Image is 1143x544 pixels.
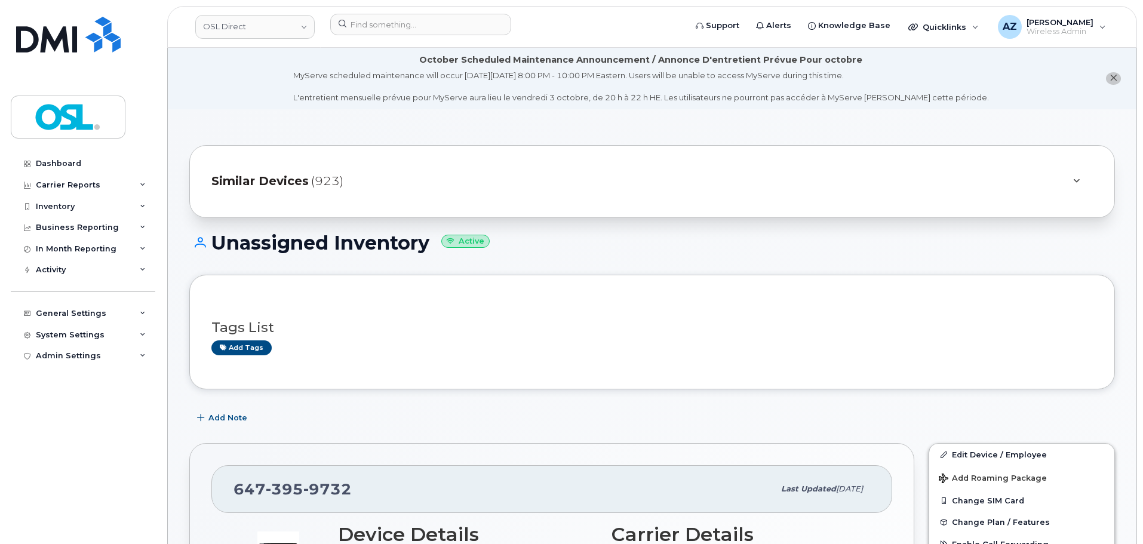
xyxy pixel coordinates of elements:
span: 647 [233,480,352,498]
span: Last updated [781,484,836,493]
button: Change SIM Card [929,490,1114,511]
button: Add Note [189,407,257,429]
button: Change Plan / Features [929,511,1114,533]
span: 9732 [303,480,352,498]
span: Similar Devices [211,173,309,190]
span: Add Note [208,412,247,423]
h1: Unassigned Inventory [189,232,1115,253]
div: October Scheduled Maintenance Announcement / Annonce D'entretient Prévue Pour octobre [419,54,862,66]
a: Add tags [211,340,272,355]
div: MyServe scheduled maintenance will occur [DATE][DATE] 8:00 PM - 10:00 PM Eastern. Users will be u... [293,70,989,103]
span: [DATE] [836,484,863,493]
small: Active [441,235,490,248]
span: Change Plan / Features [952,518,1050,527]
button: Add Roaming Package [929,465,1114,490]
span: Add Roaming Package [939,474,1047,485]
span: 395 [266,480,303,498]
h3: Tags List [211,320,1093,335]
span: (923) [311,173,343,190]
a: Edit Device / Employee [929,444,1114,465]
button: close notification [1106,72,1121,85]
